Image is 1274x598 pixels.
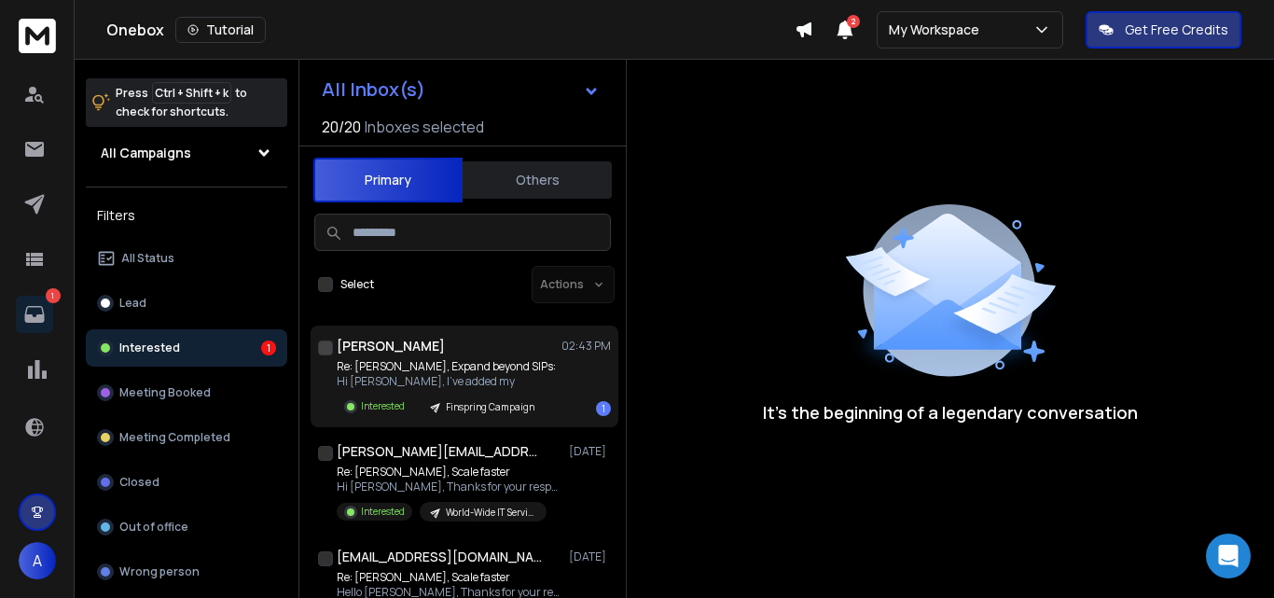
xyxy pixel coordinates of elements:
span: 2 [847,15,860,28]
p: Wrong person [119,564,200,579]
button: Lead [86,285,287,322]
p: 1 [46,288,61,303]
button: A [19,542,56,579]
h1: [PERSON_NAME] [337,337,445,355]
p: Hi [PERSON_NAME], I’ve added my [337,374,556,389]
p: All Status [121,251,174,266]
p: It’s the beginning of a legendary conversation [763,399,1138,425]
div: 1 [261,341,276,355]
h1: All Inbox(s) [322,80,425,99]
p: Meeting Completed [119,430,230,445]
button: Tutorial [175,17,266,43]
div: Open Intercom Messenger [1206,534,1251,578]
button: Meeting Completed [86,419,287,456]
button: Get Free Credits [1086,11,1241,49]
p: Interested [119,341,180,355]
button: Closed [86,464,287,501]
button: All Inbox(s) [307,71,615,108]
p: [DATE] [569,444,611,459]
button: Others [463,160,612,201]
p: Hi [PERSON_NAME], Thanks for your response. [337,480,561,494]
p: World-Wide IT Services [446,506,535,520]
h1: All Campaigns [101,144,191,162]
label: Select [340,277,374,292]
p: Closed [119,475,159,490]
button: Primary [313,158,463,202]
button: Meeting Booked [86,374,287,411]
button: All Campaigns [86,134,287,172]
p: My Workspace [889,21,987,39]
span: 20 / 20 [322,116,361,138]
button: Wrong person [86,553,287,591]
button: Out of office [86,508,287,546]
p: Get Free Credits [1125,21,1228,39]
p: Re: [PERSON_NAME], Scale faster [337,465,561,480]
h1: [EMAIL_ADDRESS][DOMAIN_NAME] [337,548,542,566]
p: Meeting Booked [119,385,211,400]
p: Interested [361,399,405,413]
div: Onebox [106,17,795,43]
button: Interested1 [86,329,287,367]
button: All Status [86,240,287,277]
p: Press to check for shortcuts. [116,84,247,121]
p: Interested [361,505,405,519]
h3: Filters [86,202,287,229]
p: 02:43 PM [561,339,611,354]
p: Re: [PERSON_NAME], Scale faster [337,570,561,585]
a: 1 [16,296,53,333]
span: Ctrl + Shift + k [152,82,231,104]
p: Lead [119,296,146,311]
h3: Inboxes selected [365,116,484,138]
p: Out of office [119,520,188,535]
div: 1 [596,401,611,416]
p: [DATE] [569,549,611,564]
p: Re: [PERSON_NAME], Expand beyond SIPs: [337,359,556,374]
h1: [PERSON_NAME][EMAIL_ADDRESS][DOMAIN_NAME] [337,442,542,461]
p: Finspring Campaign [446,400,534,414]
